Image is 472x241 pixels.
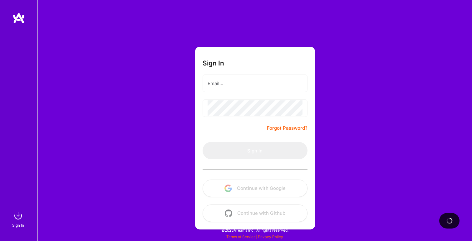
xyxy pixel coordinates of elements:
[203,205,307,222] button: Continue with Github
[12,222,24,229] div: Sign In
[225,210,232,217] img: icon
[203,59,224,67] h3: Sign In
[208,75,302,91] input: Email...
[224,185,232,192] img: icon
[13,210,24,229] a: sign inSign In
[37,222,472,238] div: © 2025 ATeams Inc., All rights reserved.
[226,234,283,239] span: |
[12,12,25,24] img: logo
[258,234,283,239] a: Privacy Policy
[12,210,24,222] img: sign in
[226,234,256,239] a: Terms of Service
[445,216,454,225] img: loading
[203,180,307,197] button: Continue with Google
[267,124,307,132] a: Forgot Password?
[203,142,307,159] button: Sign In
